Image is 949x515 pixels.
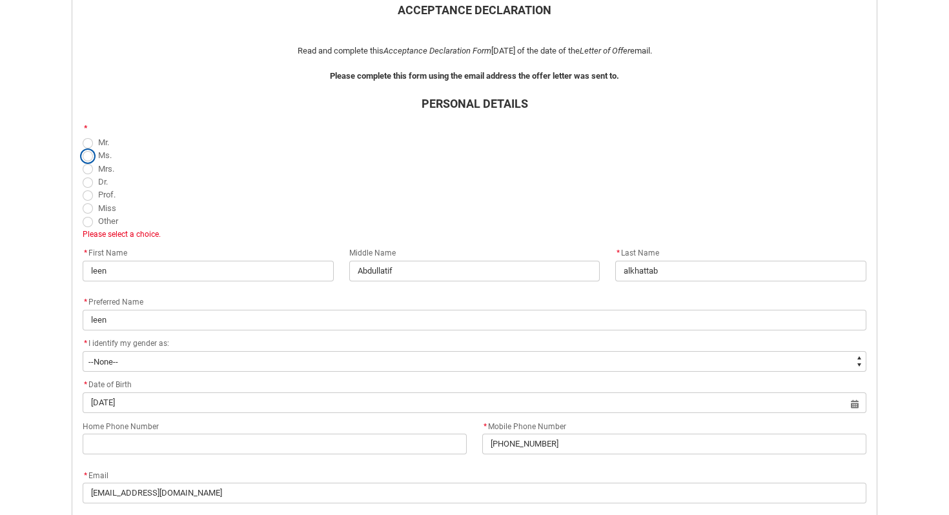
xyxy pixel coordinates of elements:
[83,248,127,257] span: First Name
[473,46,491,56] i: Form
[349,248,396,257] span: Middle Name
[422,97,528,110] b: PERSONAL DETAILS
[83,418,164,432] label: Home Phone Number
[84,124,87,133] abbr: required
[83,298,143,307] span: Preferred Name
[98,150,112,160] span: Ms.
[580,46,630,56] i: Letter of Offer
[83,1,866,19] h2: ACCEPTANCE DECLARATION
[98,190,116,199] span: Prof.
[84,471,87,480] abbr: required
[98,164,114,174] span: Mrs.
[482,434,866,454] input: +61421734860
[83,45,866,57] p: Read and complete this [DATE] of the date of the email.
[484,422,487,431] abbr: required
[84,339,87,348] abbr: required
[88,339,169,348] span: I identify my gender as:
[83,483,866,503] input: you@example.com
[330,71,619,81] b: Please complete this form using the email address the offer letter was sent to.
[617,248,620,257] abbr: required
[83,467,114,481] label: Email
[98,137,109,147] span: Mr.
[83,230,161,239] span: Please select a choice.
[615,248,659,257] span: Last Name
[482,418,571,432] label: Mobile Phone Number
[98,216,118,226] span: Other
[98,203,116,213] span: Miss
[84,298,87,307] abbr: required
[83,380,132,389] span: Date of Birth
[383,46,471,56] i: Acceptance Declaration
[84,248,87,257] abbr: required
[84,380,87,389] abbr: required
[98,177,108,187] span: Dr.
